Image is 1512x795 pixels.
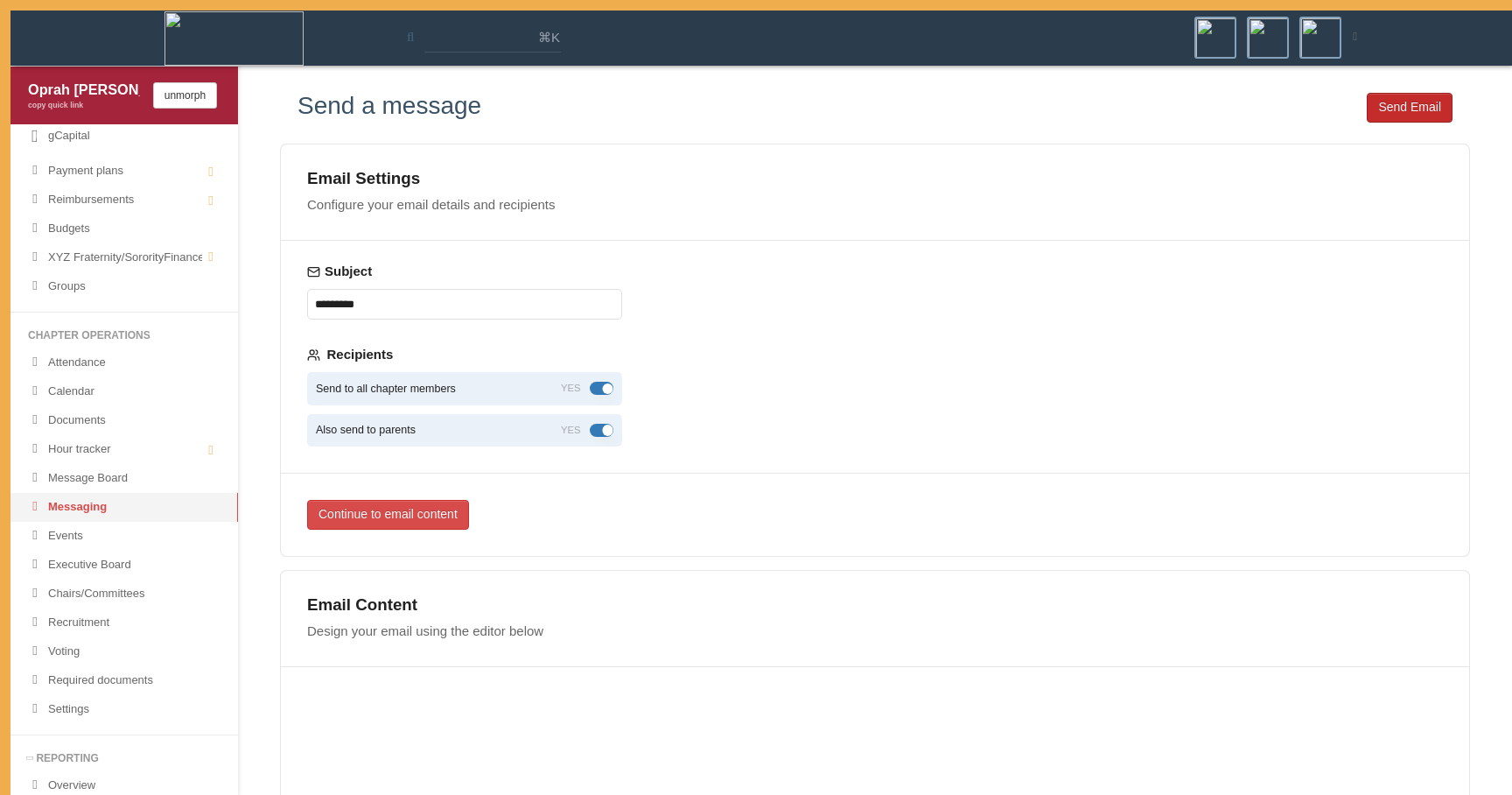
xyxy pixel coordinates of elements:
[10,272,238,301] a: Groups
[316,383,456,395] label: Send to all chapter members
[307,171,1443,187] div: Email Settings
[538,29,560,46] span: ⌘K
[307,263,622,280] label: Subject
[28,751,220,766] div: Reporting
[561,423,581,439] span: YES
[10,493,238,522] a: Messaging
[307,500,469,530] button: Continue to email content
[10,116,238,157] a: gCapital
[10,551,238,580] a: Executive Board
[10,522,238,551] a: Events
[10,666,238,695] a: Required documents
[10,406,238,435] a: Documents
[28,80,140,100] div: Oprah [PERSON_NAME]
[297,93,481,120] h3: Send a message
[10,695,238,724] a: Settings
[10,348,238,377] a: Attendance
[10,323,238,348] li: Chapter operations
[10,637,238,666] a: Voting
[307,597,1443,614] div: Email Content
[1367,93,1452,123] button: Send Email
[10,435,238,464] a: Hour tracker
[307,623,1443,640] div: Design your email using the editor below
[307,196,1443,214] div: Configure your email details and recipients
[316,423,416,439] label: Also send to parents
[10,580,238,609] a: Chairs/Committees
[28,100,140,111] div: copy quick link
[10,609,238,637] a: Recruitment
[10,157,238,186] a: Payment plans
[153,82,217,109] button: unmorph
[10,243,238,272] a: XYZ Fraternity/SororityFinances
[307,346,622,363] label: Recipients
[10,377,238,406] a: Calendar
[10,215,238,243] a: Budgets
[10,186,238,215] a: Reimbursements
[561,381,581,397] span: YES
[10,464,238,493] a: Message Board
